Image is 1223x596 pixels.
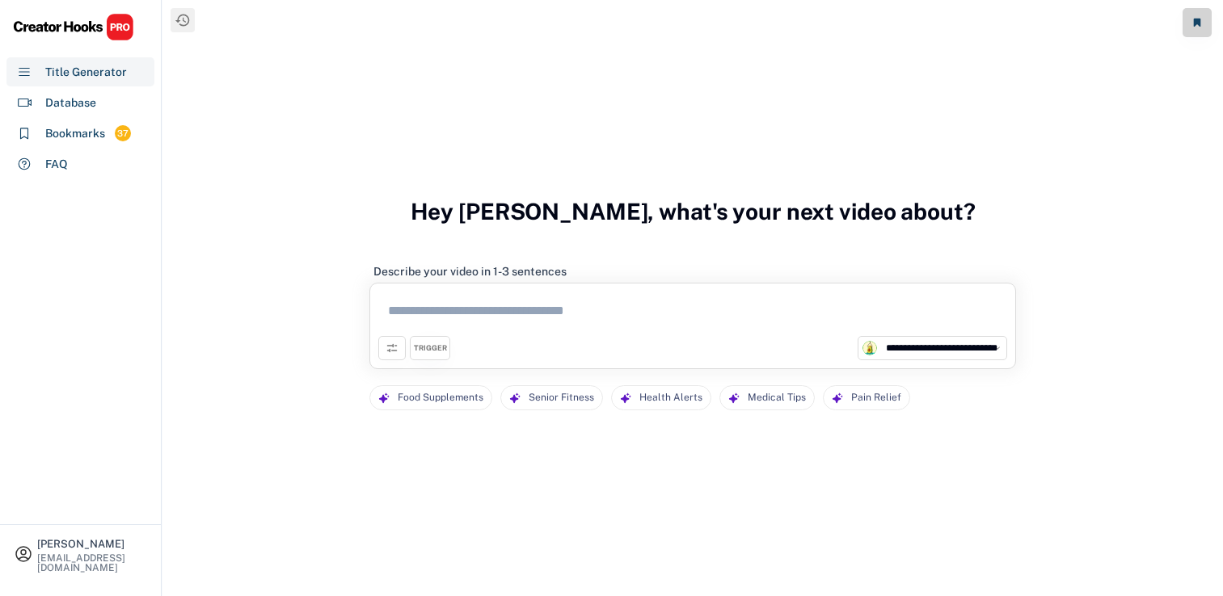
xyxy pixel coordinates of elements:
[13,13,134,41] img: CHPRO%20Logo.svg
[37,539,147,549] div: [PERSON_NAME]
[862,341,877,355] img: channels4_profile.jpg
[639,386,702,409] div: Health Alerts
[398,386,483,409] div: Food Supplements
[45,64,127,81] div: Title Generator
[45,125,105,142] div: Bookmarks
[45,156,68,173] div: FAQ
[411,181,976,242] h3: Hey [PERSON_NAME], what's your next video about?
[115,127,131,141] div: 37
[529,386,594,409] div: Senior Fitness
[748,386,806,409] div: Medical Tips
[373,264,567,279] div: Describe your video in 1-3 sentences
[851,386,901,409] div: Pain Relief
[414,343,447,354] div: TRIGGER
[45,94,96,111] div: Database
[37,553,147,573] div: [EMAIL_ADDRESS][DOMAIN_NAME]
